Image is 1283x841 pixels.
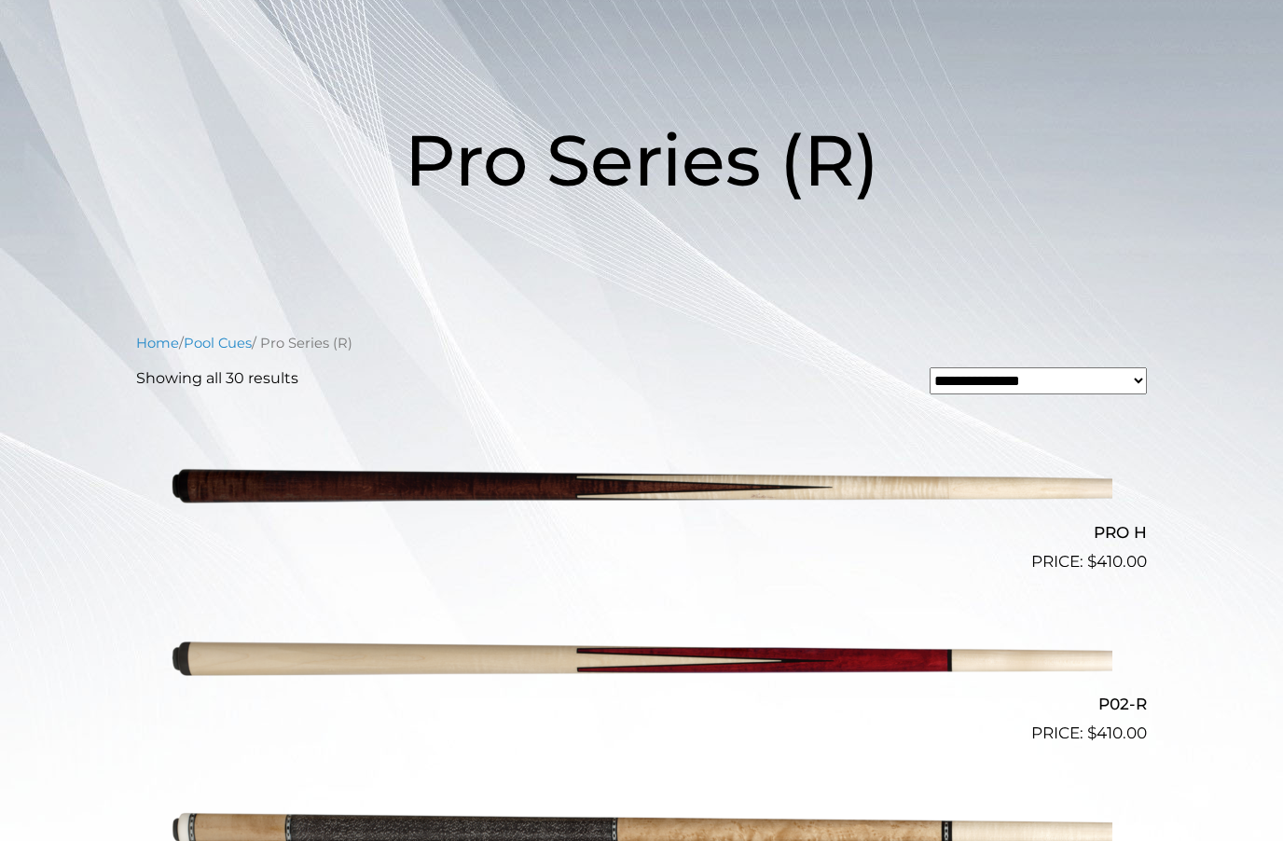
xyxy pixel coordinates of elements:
[184,335,252,352] a: Pool Cues
[1087,552,1097,571] span: $
[1087,724,1097,742] span: $
[136,515,1147,549] h2: PRO H
[136,367,298,390] p: Showing all 30 results
[1087,724,1147,742] bdi: 410.00
[1087,552,1147,571] bdi: 410.00
[171,409,1112,566] img: PRO H
[136,333,1147,353] nav: Breadcrumb
[136,687,1147,722] h2: P02-R
[405,117,879,203] span: Pro Series (R)
[136,409,1147,573] a: PRO H $410.00
[136,335,179,352] a: Home
[930,367,1147,394] select: Shop order
[171,582,1112,738] img: P02-R
[136,582,1147,746] a: P02-R $410.00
